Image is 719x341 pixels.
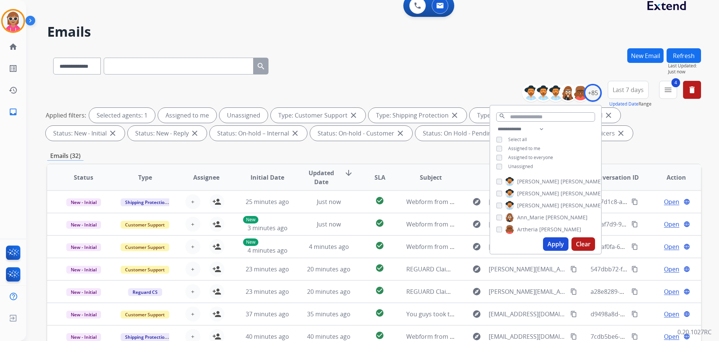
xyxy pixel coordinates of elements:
[627,48,664,63] button: New Email
[571,237,595,251] button: Clear
[608,81,649,99] button: Last 7 days
[517,190,559,197] span: [PERSON_NAME]
[631,198,638,205] mat-icon: content_copy
[47,151,84,161] p: Emails (32)
[584,84,602,102] div: +85
[668,69,701,75] span: Just now
[508,136,527,143] span: Select all
[664,287,679,296] span: Open
[631,333,638,340] mat-icon: content_copy
[489,220,566,229] span: [EMAIL_ADDRESS][DOMAIN_NAME]
[128,126,207,141] div: Status: New - Reply
[243,238,258,246] p: New
[246,310,289,318] span: 37 minutes ago
[212,332,221,341] mat-icon: person_add
[664,310,679,319] span: Open
[66,288,101,296] span: New - Initial
[212,242,221,251] mat-icon: person_add
[121,221,169,229] span: Customer Support
[677,328,712,337] p: 0.20.1027RC
[517,178,559,185] span: [PERSON_NAME]
[375,331,384,340] mat-icon: check_circle
[591,332,707,341] span: 7cdb5be6-8b0e-486e-8840-78251b4ca0dc
[664,197,679,206] span: Open
[517,202,559,209] span: [PERSON_NAME]
[193,173,219,182] span: Assignee
[543,237,568,251] button: Apply
[246,265,289,273] span: 23 minutes ago
[664,242,679,251] span: Open
[219,108,268,123] div: Unassigned
[212,220,221,229] mat-icon: person_add
[344,168,353,177] mat-icon: arrow_downward
[66,333,101,341] span: New - Initial
[591,310,704,318] span: d9498a8d-958b-4c84-bc2e-ca98ff91788d
[375,196,384,205] mat-icon: check_circle
[212,265,221,274] mat-icon: person_add
[570,311,577,317] mat-icon: content_copy
[406,220,576,228] span: Webform from [EMAIL_ADDRESS][DOMAIN_NAME] on [DATE]
[375,308,384,317] mat-icon: check_circle
[406,243,576,251] span: Webform from [EMAIL_ADDRESS][DOMAIN_NAME] on [DATE]
[683,266,690,273] mat-icon: language
[309,243,349,251] span: 4 minutes ago
[472,242,481,251] mat-icon: explore
[375,241,384,250] mat-icon: check_circle
[683,221,690,228] mat-icon: language
[185,307,200,322] button: +
[66,221,101,229] span: New - Initial
[374,173,385,182] span: SLA
[659,81,677,99] button: 4
[664,332,679,341] span: Open
[489,197,566,206] span: [EMAIL_ADDRESS][DOMAIN_NAME]
[489,287,566,296] span: [PERSON_NAME][EMAIL_ADDRESS][PERSON_NAME][DOMAIN_NAME]
[450,111,459,120] mat-icon: close
[191,197,194,206] span: +
[158,108,216,123] div: Assigned to me
[9,42,18,51] mat-icon: home
[683,288,690,295] mat-icon: language
[472,287,481,296] mat-icon: explore
[89,108,155,123] div: Selected agents: 1
[489,332,566,341] span: [EMAIL_ADDRESS][DOMAIN_NAME]
[631,221,638,228] mat-icon: content_copy
[185,194,200,209] button: +
[406,287,475,296] span: REGUARD Claim DENIED
[248,224,288,232] span: 3 minutes ago
[304,168,339,186] span: Updated Date
[472,197,481,206] mat-icon: explore
[47,24,701,39] h2: Emails
[128,288,162,296] span: Reguard CS
[185,284,200,299] button: +
[243,216,258,223] p: New
[683,311,690,317] mat-icon: language
[307,287,351,296] span: 20 minutes ago
[508,163,533,170] span: Unassigned
[121,198,172,206] span: Shipping Protection
[74,173,93,182] span: Status
[212,287,221,296] mat-icon: person_add
[191,287,194,296] span: +
[121,266,169,274] span: Customer Support
[368,108,467,123] div: Type: Shipping Protection
[66,243,101,251] span: New - Initial
[631,266,638,273] mat-icon: content_copy
[616,129,625,138] mat-icon: close
[470,108,544,123] div: Type: Reguard CS
[9,86,18,95] mat-icon: history
[570,288,577,295] mat-icon: content_copy
[271,108,365,123] div: Type: Customer Support
[472,310,481,319] mat-icon: explore
[517,226,538,233] span: Artheria
[317,198,341,206] span: Just now
[291,129,300,138] mat-icon: close
[604,111,613,120] mat-icon: close
[9,64,18,73] mat-icon: list_alt
[375,286,384,295] mat-icon: check_circle
[517,214,544,221] span: Ann_Marie
[375,264,384,273] mat-icon: check_circle
[406,198,576,206] span: Webform from [EMAIL_ADDRESS][DOMAIN_NAME] on [DATE]
[688,85,697,94] mat-icon: delete
[631,311,638,317] mat-icon: content_copy
[138,173,152,182] span: Type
